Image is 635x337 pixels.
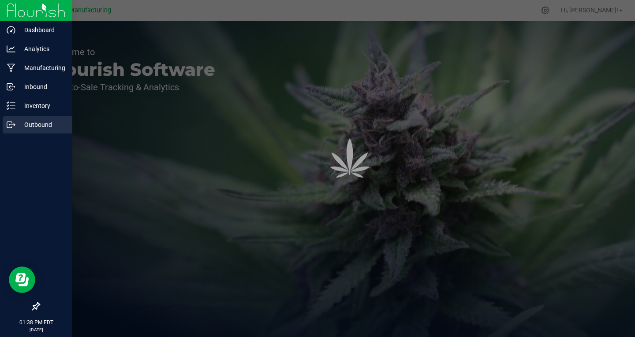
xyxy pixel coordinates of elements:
[7,82,15,91] inline-svg: Inbound
[7,63,15,72] inline-svg: Manufacturing
[15,44,68,54] p: Analytics
[15,25,68,35] p: Dashboard
[9,267,35,293] iframe: Resource center
[15,119,68,130] p: Outbound
[15,63,68,73] p: Manufacturing
[15,81,68,92] p: Inbound
[7,44,15,53] inline-svg: Analytics
[7,120,15,129] inline-svg: Outbound
[15,100,68,111] p: Inventory
[7,101,15,110] inline-svg: Inventory
[4,318,68,326] p: 01:38 PM EDT
[7,26,15,34] inline-svg: Dashboard
[4,326,68,333] p: [DATE]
